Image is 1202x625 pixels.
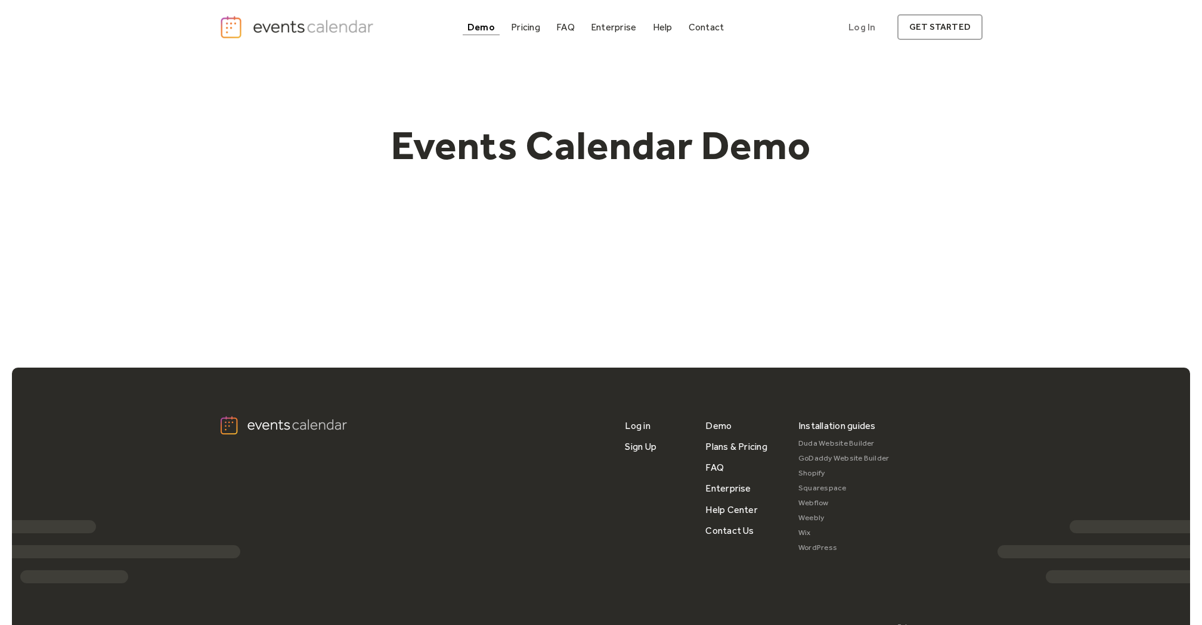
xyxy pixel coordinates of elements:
[689,24,724,30] div: Contact
[506,19,545,35] a: Pricing
[705,457,724,478] a: FAQ
[798,481,890,496] a: Squarespace
[705,436,767,457] a: Plans & Pricing
[648,19,677,35] a: Help
[798,415,876,436] div: Installation guides
[511,24,540,30] div: Pricing
[798,540,890,555] a: WordPress
[625,415,650,436] a: Log in
[798,466,890,481] a: Shopify
[705,520,754,541] a: Contact Us
[837,14,887,40] a: Log In
[463,19,500,35] a: Demo
[556,24,575,30] div: FAQ
[705,499,758,520] a: Help Center
[798,496,890,511] a: Webflow
[467,24,495,30] div: Demo
[705,415,732,436] a: Demo
[219,15,377,39] a: home
[684,19,729,35] a: Contact
[798,511,890,526] a: Weebly
[586,19,641,35] a: Enterprise
[372,121,830,170] h1: Events Calendar Demo
[705,478,751,499] a: Enterprise
[653,24,673,30] div: Help
[798,436,890,451] a: Duda Website Builder
[591,24,636,30] div: Enterprise
[625,436,656,457] a: Sign Up
[552,19,580,35] a: FAQ
[798,451,890,466] a: GoDaddy Website Builder
[798,526,890,540] a: Wix
[897,14,983,40] a: get started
